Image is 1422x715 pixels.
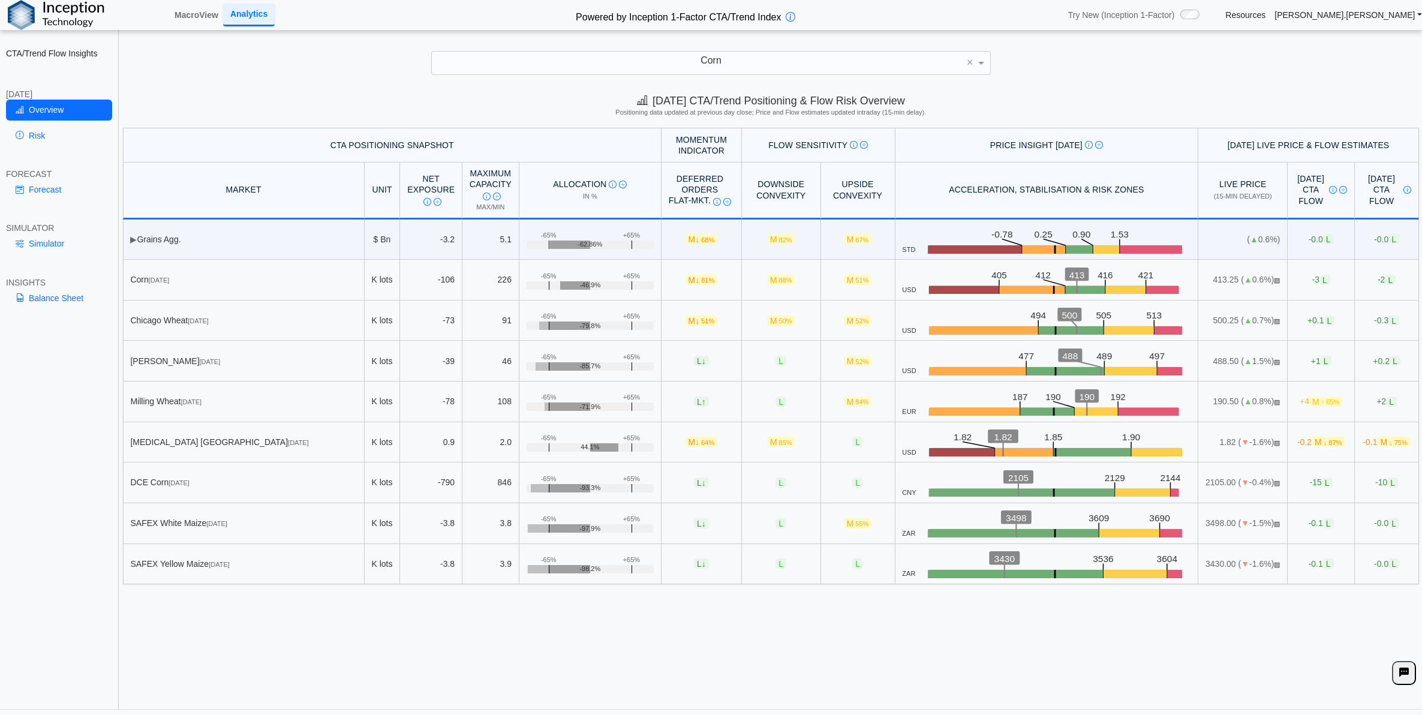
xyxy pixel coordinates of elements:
span: 51% [855,277,868,284]
td: 5.1 [462,220,519,260]
span: CLOSED: Session finished for the day. [1274,479,1280,486]
span: CLOSED: Session finished for the day. [1274,520,1280,527]
span: L [775,477,786,488]
span: -0.0 [1309,234,1334,244]
span: M [767,234,795,244]
div: +65% [623,353,640,361]
td: 46 [462,341,519,381]
span: -46.9% [579,281,600,289]
div: +65% [623,272,640,280]
span: M [686,234,718,244]
div: Corn [130,274,356,285]
span: M [686,275,718,285]
span: STD [902,246,915,254]
span: +0.2 [1373,356,1400,366]
text: 1.85 [1044,432,1062,443]
text: 1.82 [954,432,972,443]
span: 52% [855,317,868,325]
text: 494 [1030,311,1046,321]
span: ZAR [902,570,915,578]
span: CLOSED: Session finished for the day. [1274,561,1280,568]
span: -0.1 [1363,437,1410,447]
span: [DATE] [149,277,170,284]
text: 505 [1096,311,1112,321]
span: -97.9% [579,525,600,533]
a: Risk [6,125,112,146]
span: -85.7% [579,362,600,370]
img: Info [609,181,617,188]
h2: CTA/Trend Flow Insights [6,48,112,59]
text: 405 [993,270,1008,280]
img: Read More [1095,141,1103,149]
div: SIMULATOR [6,223,112,233]
span: -15 [1310,477,1333,488]
span: L [694,356,709,366]
span: +0.1 [1307,316,1334,326]
td: K lots [365,503,401,544]
td: 190.50 ( 0.8%) [1198,381,1288,422]
text: 187 [1014,392,1029,402]
td: K lots [365,260,401,301]
span: L [1321,356,1331,366]
span: ▲ [1250,235,1258,244]
span: CLOSED: Session finished for the day. [1274,398,1280,405]
div: Price Insight [DATE] [902,140,1190,151]
div: Maximum Capacity [470,168,512,201]
span: L [1388,234,1399,244]
span: -71.9% [579,403,600,411]
img: Info [1085,141,1093,149]
td: 3.9 [462,544,519,585]
span: in % [583,193,597,200]
span: L [852,558,863,569]
td: -78 [400,381,462,422]
span: 51% [701,317,714,325]
span: +1 [1311,356,1331,366]
div: +65% [623,556,640,564]
span: +2 [1376,396,1397,407]
span: L [1322,477,1333,488]
span: -0.1 [1309,518,1334,528]
span: 55% [855,520,868,527]
text: 1.53 [1111,229,1129,239]
td: 1.82 ( -1.6%) [1198,422,1288,463]
span: M [767,316,795,326]
text: 488 [1063,351,1078,361]
td: -790 [400,462,462,503]
span: L [775,396,786,407]
th: [DATE] Live Price & Flow Estimates [1198,128,1419,162]
span: CLOSED: Session finished for the day. [1274,277,1280,284]
img: Read More [493,193,501,200]
span: 67% [855,236,868,244]
div: Flow Sensitivity [749,140,888,151]
td: 3498.00 ( -1.5%) [1198,503,1288,544]
span: -0.3 [1374,316,1399,326]
img: Read More [619,181,627,188]
span: -0.0 [1374,234,1399,244]
span: -3 [1312,275,1330,285]
th: Momentum Indicator [662,128,742,162]
div: FORECAST [6,169,112,179]
text: 413 [1071,270,1087,280]
span: ▲ [1244,396,1252,406]
span: EUR [902,408,916,416]
span: ZAR [902,530,915,537]
td: ( 0.6%) [1198,220,1288,260]
span: L [1390,356,1400,366]
span: -98.2% [579,565,600,573]
span: ↓ 87% [1324,439,1342,446]
text: 2129 [1107,473,1128,483]
span: L [1387,477,1398,488]
span: ↑ [702,396,706,406]
text: 0.90 [1073,229,1092,239]
span: M [844,275,872,285]
td: 500.25 ( 0.7%) [1198,301,1288,341]
span: ↓ [702,559,706,569]
a: [PERSON_NAME].[PERSON_NAME] [1274,10,1422,20]
span: -93.3% [579,484,600,492]
span: L [1388,558,1399,569]
span: L [852,437,863,447]
span: -0.2 [1297,437,1345,447]
div: -65% [541,515,557,523]
span: (15-min delayed) [1214,193,1272,200]
span: M [767,275,795,285]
